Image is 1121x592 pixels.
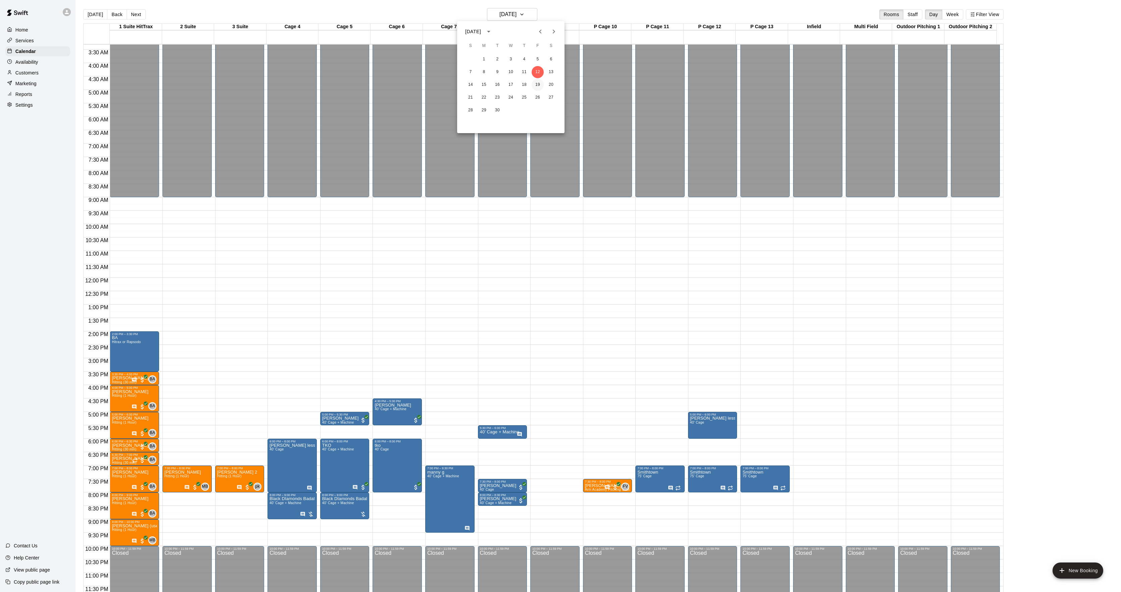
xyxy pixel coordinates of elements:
[465,92,477,104] button: 21
[518,66,530,78] button: 11
[491,79,503,91] button: 16
[478,53,490,65] button: 1
[534,25,547,38] button: Previous month
[465,66,477,78] button: 7
[518,79,530,91] button: 18
[478,104,490,116] button: 29
[518,53,530,65] button: 4
[505,66,517,78] button: 10
[518,39,530,53] span: Thursday
[491,39,503,53] span: Tuesday
[532,92,544,104] button: 26
[532,66,544,78] button: 12
[491,53,503,65] button: 2
[478,39,490,53] span: Monday
[465,104,477,116] button: 28
[545,79,557,91] button: 20
[545,39,557,53] span: Saturday
[478,79,490,91] button: 15
[532,79,544,91] button: 19
[465,79,477,91] button: 14
[505,53,517,65] button: 3
[545,53,557,65] button: 6
[545,66,557,78] button: 13
[478,92,490,104] button: 22
[491,104,503,116] button: 30
[505,92,517,104] button: 24
[491,92,503,104] button: 23
[465,39,477,53] span: Sunday
[505,79,517,91] button: 17
[518,92,530,104] button: 25
[465,28,481,35] div: [DATE]
[532,39,544,53] span: Friday
[547,25,560,38] button: Next month
[532,53,544,65] button: 5
[545,92,557,104] button: 27
[478,66,490,78] button: 8
[483,26,494,37] button: calendar view is open, switch to year view
[491,66,503,78] button: 9
[505,39,517,53] span: Wednesday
